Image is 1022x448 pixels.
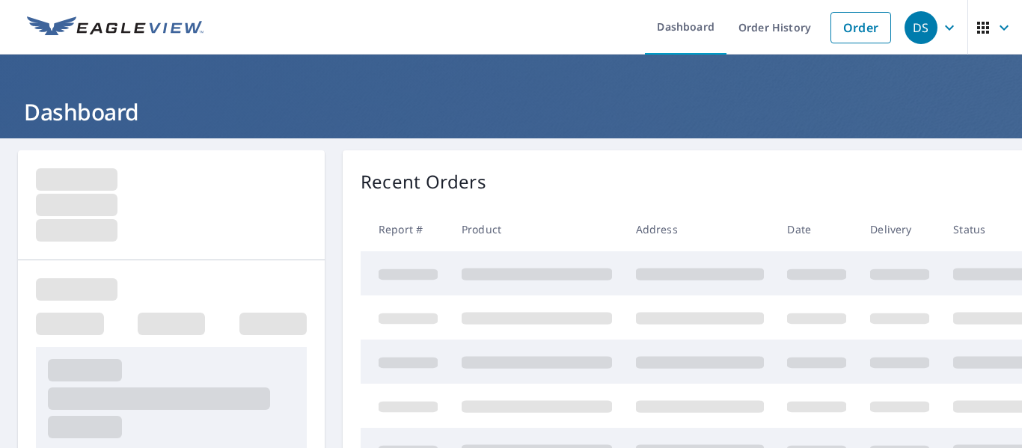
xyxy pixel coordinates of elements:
[830,12,891,43] a: Order
[18,96,1004,127] h1: Dashboard
[858,207,941,251] th: Delivery
[775,207,858,251] th: Date
[361,207,450,251] th: Report #
[450,207,624,251] th: Product
[624,207,776,251] th: Address
[27,16,204,39] img: EV Logo
[905,11,937,44] div: DS
[361,168,486,195] p: Recent Orders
